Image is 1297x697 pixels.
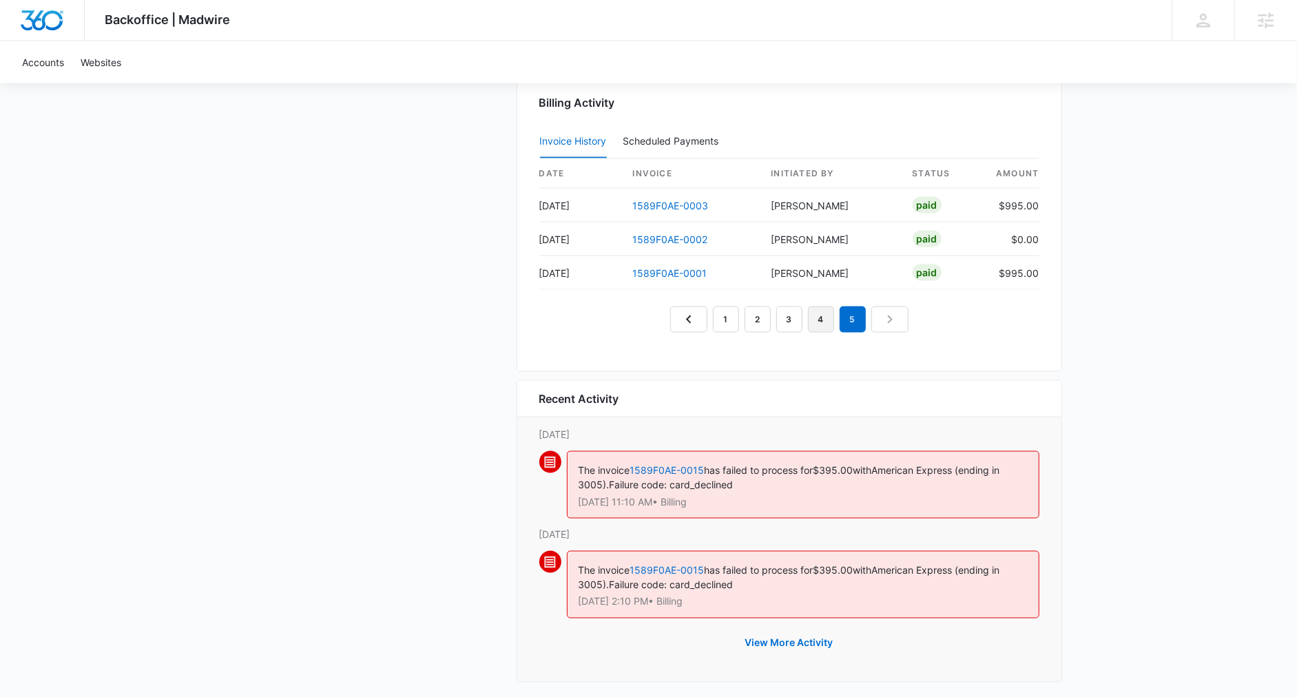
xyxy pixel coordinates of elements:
[579,564,630,576] span: The invoice
[913,197,942,214] div: Paid
[579,597,1028,607] p: [DATE] 2:10 PM • Billing
[610,579,734,590] span: Failure code: card_declined
[633,233,708,245] a: 1589F0AE-0002
[902,159,984,189] th: status
[776,306,802,333] a: Page 3
[808,306,834,333] a: Page 4
[539,94,1039,111] h3: Billing Activity
[705,464,813,476] span: has failed to process for
[610,479,734,490] span: Failure code: card_declined
[713,306,739,333] a: Page 1
[105,12,231,27] span: Backoffice | Madwire
[539,189,622,222] td: [DATE]
[539,256,622,290] td: [DATE]
[623,136,725,146] div: Scheduled Payments
[633,267,707,279] a: 1589F0AE-0001
[984,159,1039,189] th: amount
[984,189,1039,222] td: $995.00
[813,464,853,476] span: $395.00
[745,306,771,333] a: Page 2
[984,256,1039,290] td: $995.00
[14,41,72,83] a: Accounts
[984,222,1039,256] td: $0.00
[853,564,872,576] span: with
[670,306,707,333] a: Previous Page
[670,306,909,333] nav: Pagination
[539,222,622,256] td: [DATE]
[539,427,1039,441] p: [DATE]
[539,527,1039,541] p: [DATE]
[853,464,872,476] span: with
[540,125,607,158] button: Invoice History
[760,159,901,189] th: Initiated By
[72,41,129,83] a: Websites
[760,189,901,222] td: [PERSON_NAME]
[731,627,847,660] button: View More Activity
[760,256,901,290] td: [PERSON_NAME]
[630,564,705,576] a: 1589F0AE-0015
[813,564,853,576] span: $395.00
[840,306,866,333] em: 5
[630,464,705,476] a: 1589F0AE-0015
[539,159,622,189] th: date
[579,497,1028,507] p: [DATE] 11:10 AM • Billing
[622,159,760,189] th: invoice
[705,564,813,576] span: has failed to process for
[913,264,942,281] div: Paid
[633,200,709,211] a: 1589F0AE-0003
[913,231,942,247] div: Paid
[579,464,630,476] span: The invoice
[760,222,901,256] td: [PERSON_NAME]
[539,391,619,407] h6: Recent Activity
